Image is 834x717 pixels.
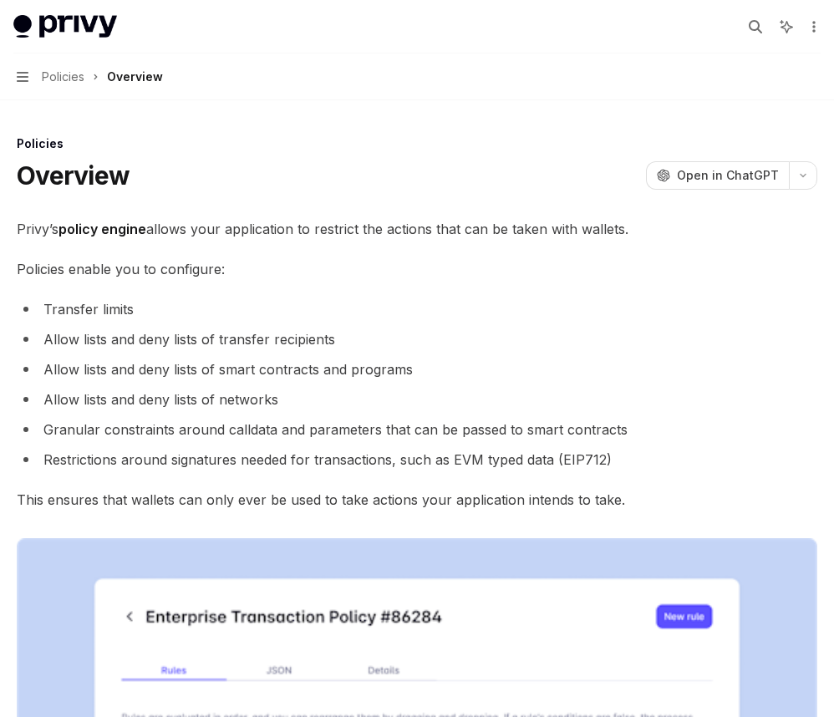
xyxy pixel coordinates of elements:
li: Allow lists and deny lists of smart contracts and programs [17,358,817,381]
div: Overview [107,67,163,87]
img: light logo [13,15,117,38]
button: Open in ChatGPT [646,161,789,190]
li: Allow lists and deny lists of transfer recipients [17,328,817,351]
span: Privy’s allows your application to restrict the actions that can be taken with wallets. [17,217,817,241]
span: Policies [42,67,84,87]
li: Granular constraints around calldata and parameters that can be passed to smart contracts [17,418,817,441]
span: This ensures that wallets can only ever be used to take actions your application intends to take. [17,488,817,511]
h1: Overview [17,160,130,191]
span: Policies enable you to configure: [17,257,817,281]
span: Open in ChatGPT [677,167,779,184]
li: Restrictions around signatures needed for transactions, such as EVM typed data (EIP712) [17,448,817,471]
div: Policies [17,135,817,152]
li: Transfer limits [17,297,817,321]
li: Allow lists and deny lists of networks [17,388,817,411]
button: More actions [804,15,821,38]
strong: policy engine [58,221,146,237]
